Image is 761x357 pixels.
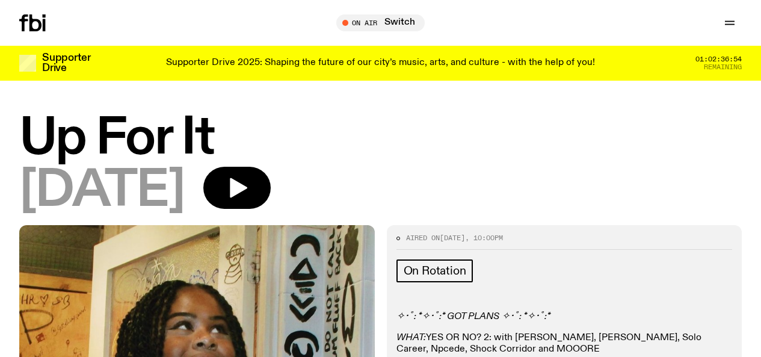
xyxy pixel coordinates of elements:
em: ✧･ﾟ: *✧･ﾟ:* GOT PLANS ✧･ﾟ: *✧･ﾟ:* [396,312,550,321]
em: WHAT: [396,333,426,343]
p: YES OR NO? 2: with [PERSON_NAME], [PERSON_NAME], Solo Career, Npcede, Shock Corridor and MOOORE [396,332,733,355]
span: [DATE] [19,167,184,216]
h1: Up For It [19,114,742,163]
span: Aired on [406,233,440,243]
span: Remaining [704,64,742,70]
p: Supporter Drive 2025: Shaping the future of our city’s music, arts, and culture - with the help o... [166,58,595,69]
span: 01:02:36:54 [695,56,742,63]
a: On Rotation [396,259,473,282]
span: , 10:00pm [465,233,503,243]
h3: Supporter Drive [42,53,90,73]
button: On AirSwitch [336,14,425,31]
span: [DATE] [440,233,465,243]
span: On Rotation [404,264,466,278]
